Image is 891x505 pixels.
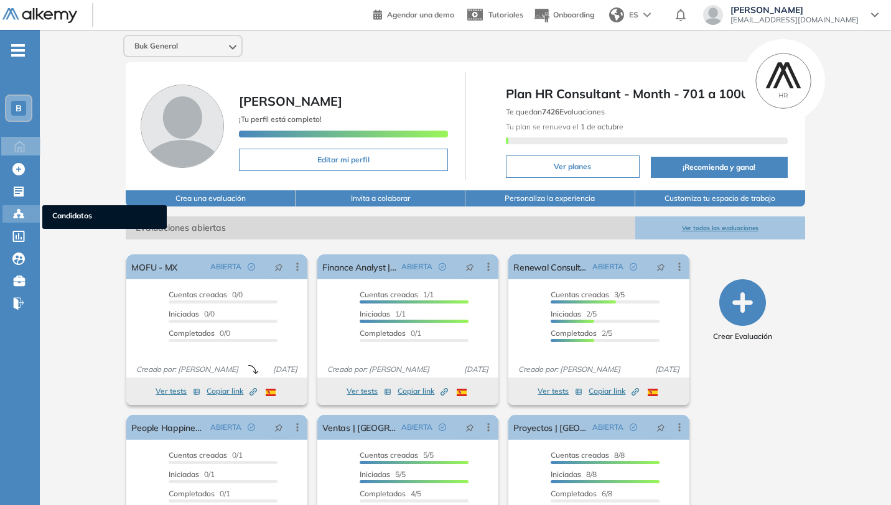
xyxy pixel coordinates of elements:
button: Copiar link [207,384,257,399]
button: Invita a colaborar [296,190,465,206]
button: pushpin [647,257,674,277]
span: 0/0 [169,328,230,338]
span: ABIERTA [210,422,241,433]
b: 1 de octubre [579,122,623,131]
span: check-circle [630,424,637,431]
img: Foto de perfil [141,85,224,168]
span: Cuentas creadas [551,450,609,460]
span: check-circle [439,263,446,271]
b: 7426 [542,107,559,116]
span: 5/5 [360,450,434,460]
span: Onboarding [553,10,594,19]
span: Cuentas creadas [169,450,227,460]
button: Ver tests [156,384,200,399]
span: Te quedan Evaluaciones [506,107,605,116]
a: Proyectos | [GEOGRAPHIC_DATA] (Nueva) [513,415,587,440]
button: pushpin [647,417,674,437]
span: 3/5 [551,290,625,299]
span: ¡Tu perfil está completo! [239,114,322,124]
span: Cuentas creadas [360,450,418,460]
span: 0/1 [169,450,243,460]
button: pushpin [265,257,292,277]
span: [DATE] [650,364,684,375]
button: pushpin [456,417,483,437]
span: Cuentas creadas [551,290,609,299]
span: [PERSON_NAME] [730,5,859,15]
span: 5/5 [360,470,406,479]
a: MOFU - MX [131,254,177,279]
span: [EMAIL_ADDRESS][DOMAIN_NAME] [730,15,859,25]
span: pushpin [656,262,665,272]
span: Copiar link [398,386,448,397]
span: Evaluaciones abiertas [126,216,635,239]
span: ABIERTA [401,422,432,433]
span: Completados [551,489,597,498]
button: Crear Evaluación [713,279,772,342]
button: Personaliza la experiencia [465,190,635,206]
img: arrow [643,12,651,17]
span: ES [629,9,638,21]
button: ¡Recomienda y gana! [651,157,787,178]
span: check-circle [248,263,255,271]
span: check-circle [630,263,637,271]
span: Tutoriales [488,10,523,19]
span: Iniciadas [360,309,390,318]
img: ESP [648,389,658,396]
button: Onboarding [533,2,594,29]
span: Cuentas creadas [360,290,418,299]
span: Iniciadas [169,470,199,479]
span: ABIERTA [210,261,241,272]
a: Agendar una demo [373,6,454,21]
iframe: Chat Widget [829,445,891,505]
span: 2/5 [551,309,597,318]
span: Cuentas creadas [169,290,227,299]
span: 2/5 [551,328,612,338]
span: Agendar una demo [387,10,454,19]
span: check-circle [248,424,255,431]
button: Customiza tu espacio de trabajo [635,190,805,206]
span: pushpin [656,422,665,432]
span: 6/8 [551,489,612,498]
button: Ver tests [538,384,582,399]
span: 1/1 [360,290,434,299]
img: world [609,7,624,22]
span: check-circle [439,424,446,431]
span: Tu plan se renueva el [506,122,623,131]
span: [DATE] [459,364,493,375]
button: Editar mi perfil [239,149,447,171]
button: Ver planes [506,155,640,178]
span: Iniciadas [551,470,581,479]
button: Ver tests [347,384,391,399]
button: Crea una evaluación [126,190,296,206]
span: ABIERTA [592,261,623,272]
span: 0/0 [169,309,215,318]
a: People Happiness Manager [131,415,205,440]
span: Completados [360,489,406,498]
span: Iniciadas [551,309,581,318]
span: ABIERTA [592,422,623,433]
span: pushpin [274,262,283,272]
span: 0/1 [360,328,421,338]
span: Creado por: [PERSON_NAME] [513,364,625,375]
span: Completados [551,328,597,338]
button: Copiar link [589,384,639,399]
span: 0/1 [169,470,215,479]
span: Buk General [134,41,178,51]
span: 4/5 [360,489,421,498]
a: Finance Analyst | Col [322,254,396,279]
span: 0/1 [169,489,230,498]
span: Completados [169,328,215,338]
span: 8/8 [551,470,597,479]
span: Completados [360,328,406,338]
span: 1/1 [360,309,406,318]
span: Iniciadas [169,309,199,318]
a: Renewal Consultant - Upselling [513,254,587,279]
span: 0/0 [169,290,243,299]
i: - [11,49,25,52]
img: Logo [2,8,77,24]
span: Iniciadas [360,470,390,479]
span: pushpin [465,262,474,272]
span: Creado por: [PERSON_NAME] [131,364,243,375]
img: ESP [266,389,276,396]
span: Copiar link [589,386,639,397]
